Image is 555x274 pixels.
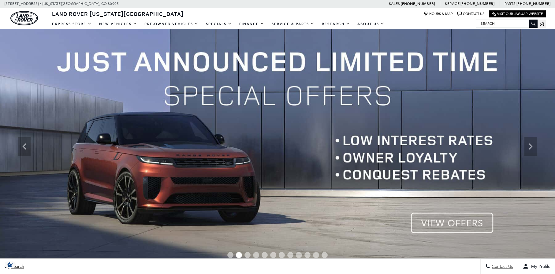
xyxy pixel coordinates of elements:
[3,261,17,268] img: Opt-Out Icon
[304,252,311,258] span: Go to slide 10
[262,252,268,258] span: Go to slide 5
[268,19,318,29] a: Service & Parts
[5,2,119,6] a: [STREET_ADDRESS] • [US_STATE][GEOGRAPHIC_DATA], CO 80905
[505,2,516,6] span: Parts
[253,252,259,258] span: Go to slide 4
[236,252,242,258] span: Go to slide 2
[529,264,550,269] span: My Profile
[524,137,537,156] div: Next
[313,252,319,258] span: Go to slide 11
[518,259,555,274] button: Open user profile menu
[48,19,388,29] nav: Main Navigation
[296,252,302,258] span: Go to slide 9
[3,261,17,268] section: Click to Open Cookie Consent Modal
[227,252,233,258] span: Go to slide 1
[492,12,543,16] a: Visit Our Jaguar Website
[52,10,184,17] span: Land Rover [US_STATE][GEOGRAPHIC_DATA]
[287,252,293,258] span: Go to slide 8
[424,12,453,16] a: Hours & Map
[445,2,459,6] span: Service
[389,2,400,6] span: Sales
[10,11,38,25] a: land-rover
[401,1,435,6] a: [PHONE_NUMBER]
[279,252,285,258] span: Go to slide 7
[270,252,276,258] span: Go to slide 6
[18,137,31,156] div: Previous
[457,12,484,16] a: Contact Us
[322,252,328,258] span: Go to slide 12
[141,19,202,29] a: Pre-Owned Vehicles
[318,19,354,29] a: Research
[460,1,494,6] a: [PHONE_NUMBER]
[95,19,141,29] a: New Vehicles
[48,19,95,29] a: EXPRESS STORE
[490,264,513,269] span: Contact Us
[516,1,550,6] a: [PHONE_NUMBER]
[476,20,537,27] input: Search
[236,19,268,29] a: Finance
[354,19,388,29] a: About Us
[244,252,251,258] span: Go to slide 3
[48,10,187,17] a: Land Rover [US_STATE][GEOGRAPHIC_DATA]
[202,19,236,29] a: Specials
[10,11,38,25] img: Land Rover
